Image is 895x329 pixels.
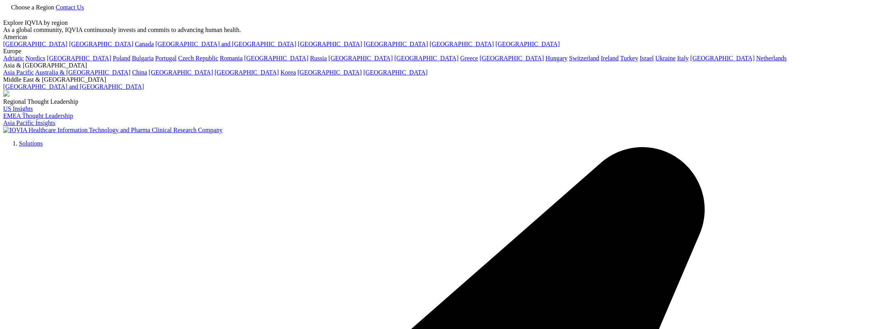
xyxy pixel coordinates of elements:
[220,55,243,62] a: Romania
[3,90,9,97] img: 2093_analyzing-data-using-big-screen-display-and-laptop.png
[640,55,654,62] a: Israel
[655,55,676,62] a: Ukraine
[480,55,544,62] a: [GEOGRAPHIC_DATA]
[3,26,892,34] div: As a global community, IQVIA continuously invests and commits to advancing human health.
[677,55,688,62] a: Italy
[3,62,892,69] div: Asia & [GEOGRAPHIC_DATA]
[328,55,393,62] a: [GEOGRAPHIC_DATA]
[3,48,892,55] div: Europe
[25,55,45,62] a: Nordics
[3,34,892,41] div: Americas
[215,69,279,76] a: [GEOGRAPHIC_DATA]
[310,55,327,62] a: Russia
[3,76,892,83] div: Middle East & [GEOGRAPHIC_DATA]
[178,55,218,62] a: Czech Republic
[3,69,34,76] a: Asia Pacific
[430,41,494,47] a: [GEOGRAPHIC_DATA]
[155,55,177,62] a: Portugal
[460,55,478,62] a: Greece
[690,55,755,62] a: [GEOGRAPHIC_DATA]
[244,55,309,62] a: [GEOGRAPHIC_DATA]
[569,55,599,62] a: Switzerland
[495,41,560,47] a: [GEOGRAPHIC_DATA]
[3,41,67,47] a: [GEOGRAPHIC_DATA]
[19,140,43,147] a: Solutions
[3,83,144,90] a: [GEOGRAPHIC_DATA] and [GEOGRAPHIC_DATA]
[3,98,892,105] div: Regional Thought Leadership
[3,19,892,26] div: Explore IQVIA by region
[11,4,54,11] span: Choose a Region
[132,55,154,62] a: Bulgaria
[756,55,787,62] a: Netherlands
[620,55,638,62] a: Turkey
[298,69,362,76] a: [GEOGRAPHIC_DATA]
[3,127,223,134] img: IQVIA Healthcare Information Technology and Pharma Clinical Research Company
[113,55,130,62] a: Poland
[601,55,619,62] a: Ireland
[3,112,73,119] a: EMEA Thought Leadership
[155,41,296,47] a: [GEOGRAPHIC_DATA] and [GEOGRAPHIC_DATA]
[69,41,133,47] a: [GEOGRAPHIC_DATA]
[363,69,428,76] a: [GEOGRAPHIC_DATA]
[545,55,568,62] a: Hungary
[149,69,213,76] a: [GEOGRAPHIC_DATA]
[364,41,428,47] a: [GEOGRAPHIC_DATA]
[298,41,362,47] a: [GEOGRAPHIC_DATA]
[3,105,33,112] a: US Insights
[394,55,459,62] a: [GEOGRAPHIC_DATA]
[281,69,296,76] a: Korea
[135,41,154,47] a: Canada
[47,55,111,62] a: [GEOGRAPHIC_DATA]
[3,120,55,126] a: Asia Pacific Insights
[3,55,24,62] a: Adriatic
[35,69,130,76] a: Australia & [GEOGRAPHIC_DATA]
[56,4,84,11] a: Contact Us
[132,69,147,76] a: China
